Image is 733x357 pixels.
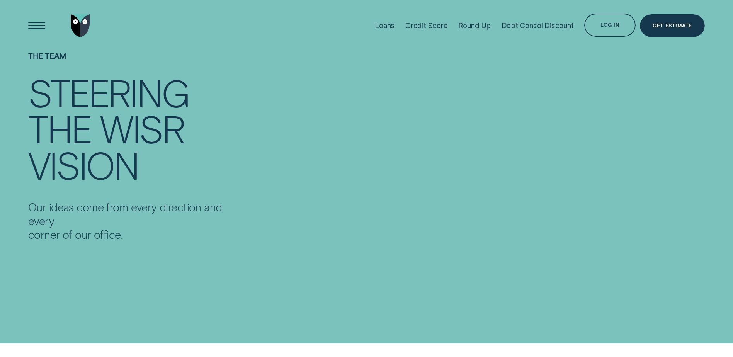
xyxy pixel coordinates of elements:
[28,110,92,146] div: the
[28,51,250,75] h1: The Team
[458,21,491,30] div: Round Up
[375,21,395,30] div: Loans
[25,14,48,37] button: Open Menu
[28,200,250,242] p: Our ideas come from every direction and every corner of our office.
[405,21,448,30] div: Credit Score
[640,14,705,37] a: Get Estimate
[28,75,250,182] h4: Steering the Wisr vision
[502,21,574,30] div: Debt Consol Discount
[28,146,138,182] div: vision
[71,14,90,37] img: Wisr
[100,110,184,146] div: Wisr
[584,14,636,37] button: Log in
[28,75,189,110] div: Steering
